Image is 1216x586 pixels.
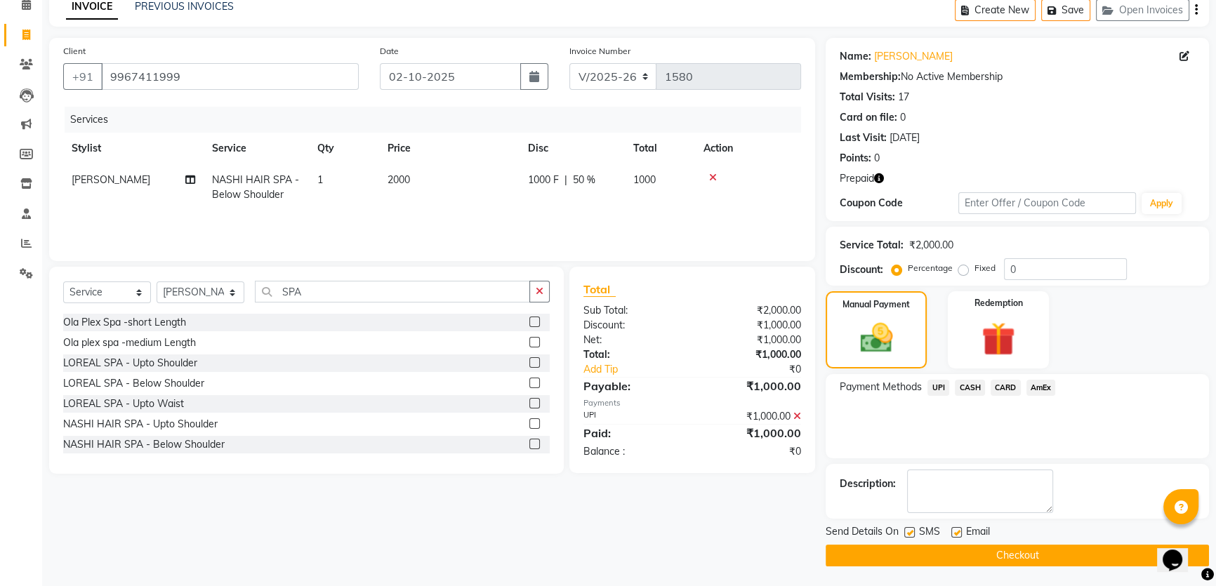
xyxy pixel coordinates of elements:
[573,333,692,347] div: Net:
[826,545,1209,566] button: Checkout
[919,524,940,542] span: SMS
[212,173,299,201] span: NASHI HAIR SPA - Below Shoulder
[1142,193,1182,214] button: Apply
[573,347,692,362] div: Total:
[966,524,990,542] span: Email
[692,378,812,394] div: ₹1,000.00
[528,173,559,187] span: 1000 F
[63,315,186,330] div: Ola Plex Spa -short Length
[692,303,812,318] div: ₹2,000.00
[1157,530,1202,572] iframe: chat widget
[573,444,692,459] div: Balance :
[991,380,1021,396] span: CARD
[850,319,903,357] img: _cash.svg
[573,425,692,441] div: Paid:
[909,238,953,253] div: ₹2,000.00
[840,262,883,277] div: Discount:
[840,151,871,166] div: Points:
[898,90,909,105] div: 17
[573,303,692,318] div: Sub Total:
[840,69,1195,84] div: No Active Membership
[927,380,949,396] span: UPI
[840,131,887,145] div: Last Visit:
[633,173,656,186] span: 1000
[309,133,379,164] th: Qty
[840,171,874,186] span: Prepaid
[900,110,906,125] div: 0
[625,133,695,164] th: Total
[958,192,1136,214] input: Enter Offer / Coupon Code
[204,133,309,164] th: Service
[569,45,630,58] label: Invoice Number
[63,63,103,90] button: +91
[63,335,196,350] div: Ola plex spa -medium Length
[974,297,1023,309] label: Redemption
[379,133,520,164] th: Price
[573,173,595,187] span: 50 %
[840,110,897,125] div: Card on file:
[380,45,399,58] label: Date
[564,173,567,187] span: |
[63,376,204,391] div: LOREAL SPA - Below Shoulder
[874,151,880,166] div: 0
[1026,380,1056,396] span: AmEx
[695,133,801,164] th: Action
[583,397,802,409] div: Payments
[65,107,812,133] div: Services
[63,417,218,432] div: NASHI HAIR SPA - Upto Shoulder
[955,380,985,396] span: CASH
[63,133,204,164] th: Stylist
[840,238,904,253] div: Service Total:
[573,409,692,424] div: UPI
[63,397,184,411] div: LOREAL SPA - Upto Waist
[890,131,920,145] div: [DATE]
[63,356,197,371] div: LOREAL SPA - Upto Shoulder
[692,347,812,362] div: ₹1,000.00
[974,262,996,274] label: Fixed
[101,63,359,90] input: Search by Name/Mobile/Email/Code
[840,49,871,64] div: Name:
[573,378,692,394] div: Payable:
[520,133,625,164] th: Disc
[255,281,530,302] input: Search or Scan
[573,362,713,377] a: Add Tip
[908,262,953,274] label: Percentage
[63,437,225,452] div: NASHI HAIR SPA - Below Shoulder
[840,90,895,105] div: Total Visits:
[692,409,812,424] div: ₹1,000.00
[840,69,901,84] div: Membership:
[874,49,953,64] a: [PERSON_NAME]
[712,362,812,377] div: ₹0
[692,318,812,333] div: ₹1,000.00
[840,477,896,491] div: Description:
[826,524,899,542] span: Send Details On
[692,425,812,441] div: ₹1,000.00
[842,298,910,311] label: Manual Payment
[840,380,922,394] span: Payment Methods
[692,333,812,347] div: ₹1,000.00
[317,173,323,186] span: 1
[840,196,958,211] div: Coupon Code
[583,282,616,297] span: Total
[692,444,812,459] div: ₹0
[573,318,692,333] div: Discount:
[63,45,86,58] label: Client
[971,318,1026,360] img: _gift.svg
[388,173,410,186] span: 2000
[72,173,150,186] span: [PERSON_NAME]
